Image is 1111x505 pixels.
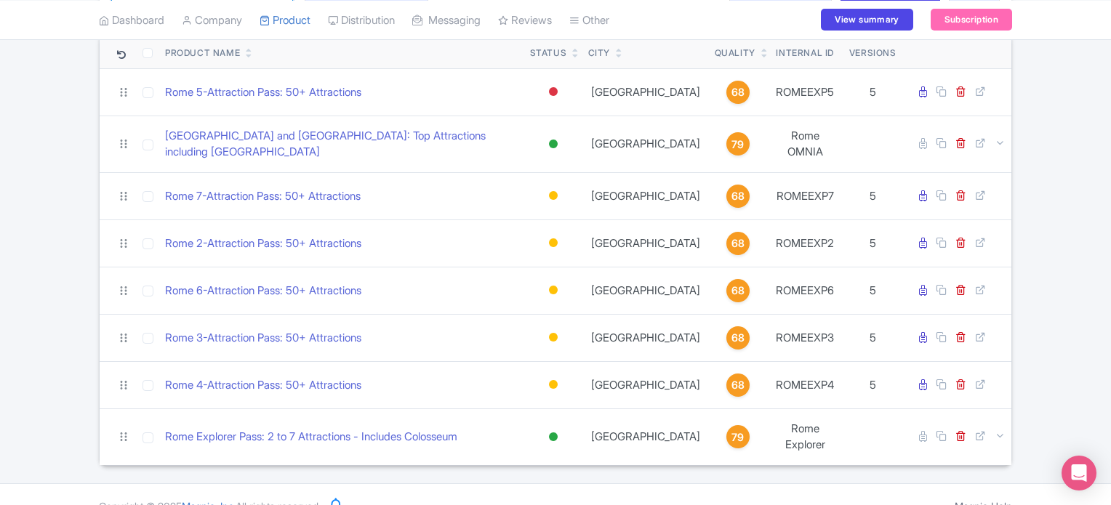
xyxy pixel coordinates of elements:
div: Building [546,280,561,301]
a: Rome 7-Attraction Pass: 50+ Attractions [165,188,361,205]
span: 68 [731,377,745,393]
span: 68 [731,283,745,299]
td: [GEOGRAPHIC_DATA] [582,408,709,465]
span: 5 [870,331,876,344]
td: Rome OMNIA [767,116,843,172]
div: Product Name [165,47,240,60]
span: 79 [731,137,744,153]
td: ROMEEXP3 [767,314,843,361]
span: 5 [870,189,876,203]
span: 5 [870,236,876,250]
a: 68 [715,81,761,104]
a: Rome 2-Attraction Pass: 50+ Attractions [165,235,361,252]
span: 68 [731,84,745,100]
td: ROMEEXP4 [767,361,843,408]
td: [GEOGRAPHIC_DATA] [582,116,709,172]
td: ROMEEXP5 [767,68,843,116]
div: Building [546,374,561,395]
td: [GEOGRAPHIC_DATA] [582,361,709,408]
td: ROMEEXP2 [767,219,843,267]
a: Rome Explorer Pass: 2 to 7 Attractions - Includes Colosseum [165,429,457,445]
a: Rome 3-Attraction Pass: 50+ Attractions [165,330,361,347]
div: Quality [715,47,755,60]
td: Rome Explorer [767,408,843,465]
td: [GEOGRAPHIC_DATA] [582,219,709,267]
a: View summary [821,9,913,31]
a: Rome 6-Attraction Pass: 50+ Attractions [165,283,361,299]
span: 79 [731,429,744,445]
span: 68 [731,330,745,346]
td: ROMEEXP7 [767,172,843,219]
span: 5 [870,85,876,99]
div: Active [546,427,561,448]
td: [GEOGRAPHIC_DATA] [582,172,709,219]
td: [GEOGRAPHIC_DATA] [582,68,709,116]
td: [GEOGRAPHIC_DATA] [582,267,709,314]
div: Building [546,233,561,254]
a: Rome 4-Attraction Pass: 50+ Attractions [165,377,361,394]
span: 68 [731,235,745,251]
th: Internal ID [767,36,843,69]
div: Building [546,327,561,348]
th: Versions [843,36,902,69]
a: Subscription [931,9,1012,31]
a: 79 [715,132,761,155]
a: 68 [715,279,761,302]
a: 68 [715,185,761,208]
span: 5 [870,378,876,392]
a: 68 [715,373,761,397]
td: ROMEEXP6 [767,267,843,314]
a: [GEOGRAPHIC_DATA] and [GEOGRAPHIC_DATA]: Top Attractions including [GEOGRAPHIC_DATA] [165,128,518,161]
a: 79 [715,425,761,448]
a: 68 [715,326,761,350]
div: Open Intercom Messenger [1062,456,1096,490]
span: 68 [731,188,745,204]
a: Rome 5-Attraction Pass: 50+ Attractions [165,84,361,101]
span: 5 [870,283,876,297]
a: 68 [715,232,761,255]
div: Building [546,185,561,206]
div: City [588,47,610,60]
div: Active [546,134,561,155]
div: Status [530,47,567,60]
div: Inactive [546,81,561,102]
td: [GEOGRAPHIC_DATA] [582,314,709,361]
